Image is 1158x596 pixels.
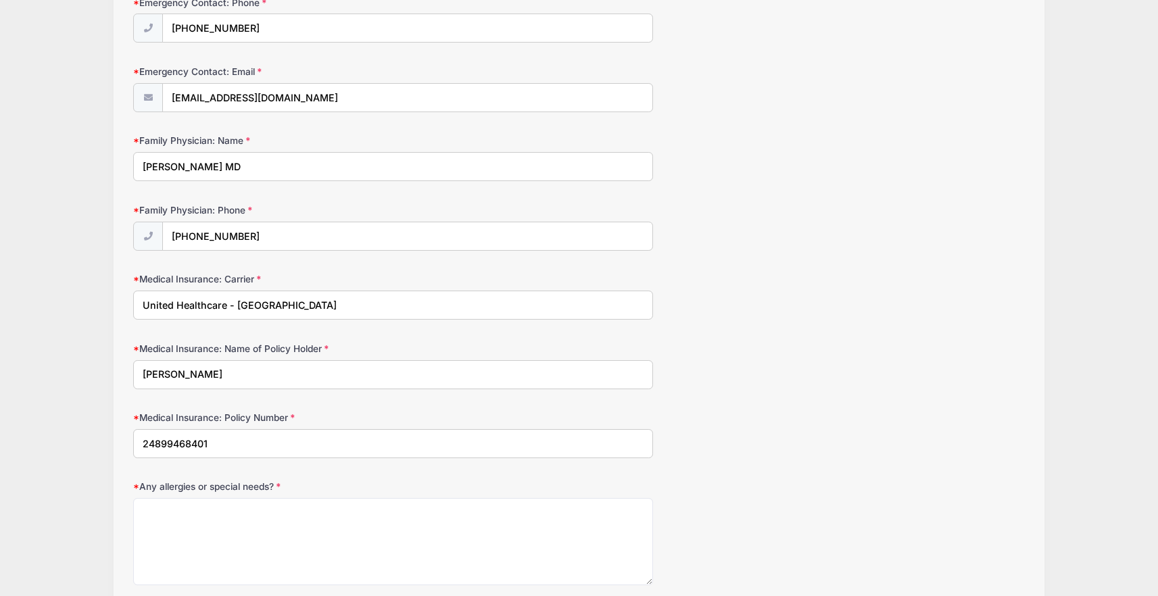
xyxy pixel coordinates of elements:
[133,480,431,493] label: Any allergies or special needs?
[133,65,431,78] label: Emergency Contact: Email
[162,222,653,251] input: (xxx) xxx-xxxx
[133,411,431,424] label: Medical Insurance: Policy Number
[133,342,431,355] label: Medical Insurance: Name of Policy Holder
[133,134,431,147] label: Family Physician: Name
[162,14,653,43] input: (xxx) xxx-xxxx
[162,83,653,112] input: email@email.com
[133,203,431,217] label: Family Physician: Phone
[133,272,431,286] label: Medical Insurance: Carrier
